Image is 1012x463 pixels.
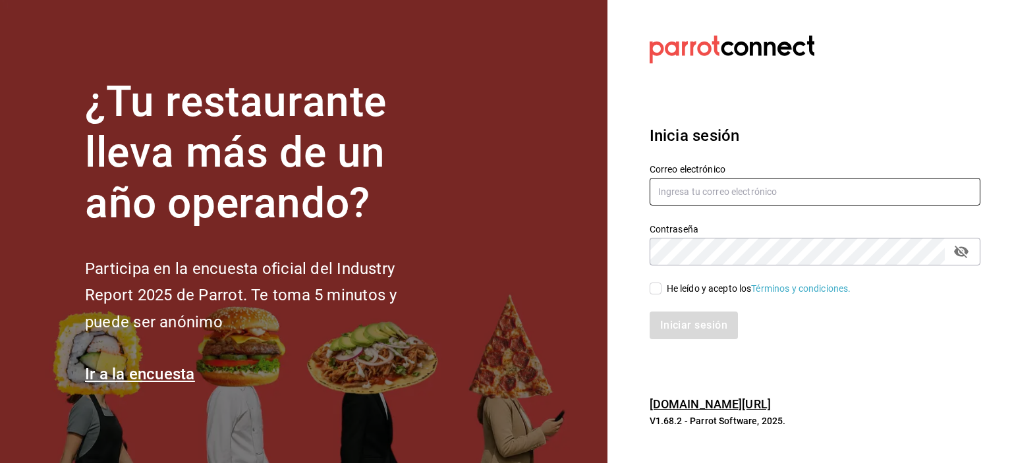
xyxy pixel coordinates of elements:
[650,165,980,174] label: Correo electrónico
[650,397,771,411] a: [DOMAIN_NAME][URL]
[650,225,980,234] label: Contraseña
[751,283,851,294] a: Términos y condiciones.
[85,256,441,336] h2: Participa en la encuesta oficial del Industry Report 2025 de Parrot. Te toma 5 minutos y puede se...
[85,365,195,383] a: Ir a la encuesta
[650,124,980,148] h3: Inicia sesión
[85,77,441,229] h1: ¿Tu restaurante lleva más de un año operando?
[650,178,980,205] input: Ingresa tu correo electrónico
[950,240,972,263] button: passwordField
[650,414,980,427] p: V1.68.2 - Parrot Software, 2025.
[667,282,851,296] div: He leído y acepto los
